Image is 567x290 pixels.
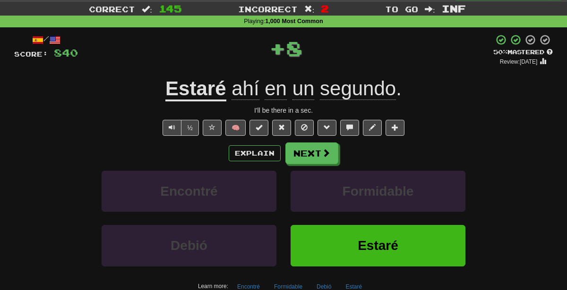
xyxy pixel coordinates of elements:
[54,47,78,58] span: 840
[249,120,268,136] button: Set this sentence to 100% Mastered (alt+m)
[500,58,538,65] small: Review: [DATE]
[14,106,553,115] div: I'll be there in a sec.
[238,4,298,14] span: Incorrect
[340,120,359,136] button: Discuss sentence (alt+u)
[291,171,465,212] button: Formidable
[265,18,323,25] strong: 1,000 Most Common
[181,120,199,136] button: ½
[203,120,222,136] button: Favorite sentence (alt+f)
[286,36,302,60] span: 8
[358,238,398,253] span: Estaré
[385,4,418,14] span: To go
[165,77,226,101] u: Estaré
[229,145,281,161] button: Explain
[160,184,217,199] span: Encontré
[318,120,336,136] button: Grammar (alt+g)
[493,48,507,56] span: 50 %
[171,238,207,253] span: Debió
[493,48,553,57] div: Mastered
[343,184,414,199] span: Formidable
[285,142,338,164] button: Next
[292,77,315,100] span: un
[161,120,199,136] div: Text-to-speech controls
[14,34,78,46] div: /
[159,3,182,14] span: 145
[226,77,402,100] span: .
[291,225,465,266] button: Estaré
[321,3,329,14] span: 2
[142,5,152,13] span: :
[425,5,435,13] span: :
[386,120,404,136] button: Add to collection (alt+a)
[14,50,48,58] span: Score:
[232,77,259,100] span: ahí
[442,3,466,14] span: Inf
[265,77,287,100] span: en
[272,120,291,136] button: Reset to 0% Mastered (alt+r)
[102,171,276,212] button: Encontré
[198,283,228,290] small: Learn more:
[89,4,135,14] span: Correct
[320,77,396,100] span: segundo
[363,120,382,136] button: Edit sentence (alt+d)
[269,34,286,62] span: +
[163,120,181,136] button: Play sentence audio (ctl+space)
[225,120,246,136] button: 🧠
[304,5,315,13] span: :
[295,120,314,136] button: Ignore sentence (alt+i)
[102,225,276,266] button: Debió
